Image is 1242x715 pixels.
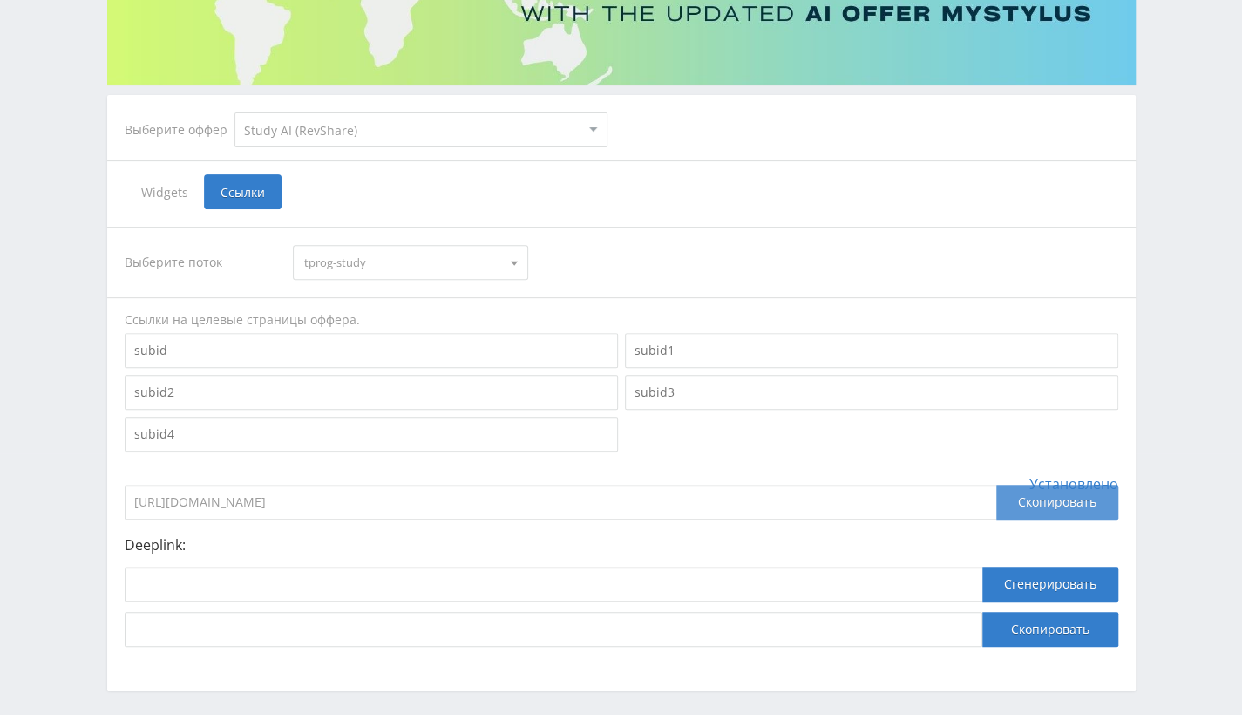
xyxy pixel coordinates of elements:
div: Выберите оффер [125,123,234,137]
button: Скопировать [982,612,1118,647]
input: subid4 [125,417,618,452]
p: Deeplink: [125,537,1118,553]
input: subid [125,333,618,368]
span: Ссылки [204,174,282,209]
button: Сгенерировать [982,567,1118,602]
div: Скопировать [996,485,1118,520]
input: subid3 [625,375,1118,410]
div: Выберите поток [125,245,276,280]
input: subid1 [625,333,1118,368]
div: Ссылки на целевые страницы оффера. [125,311,1118,329]
input: subid2 [125,375,618,410]
span: tprog-study [304,246,501,279]
span: Widgets [125,174,204,209]
span: Установлено [1029,476,1118,492]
